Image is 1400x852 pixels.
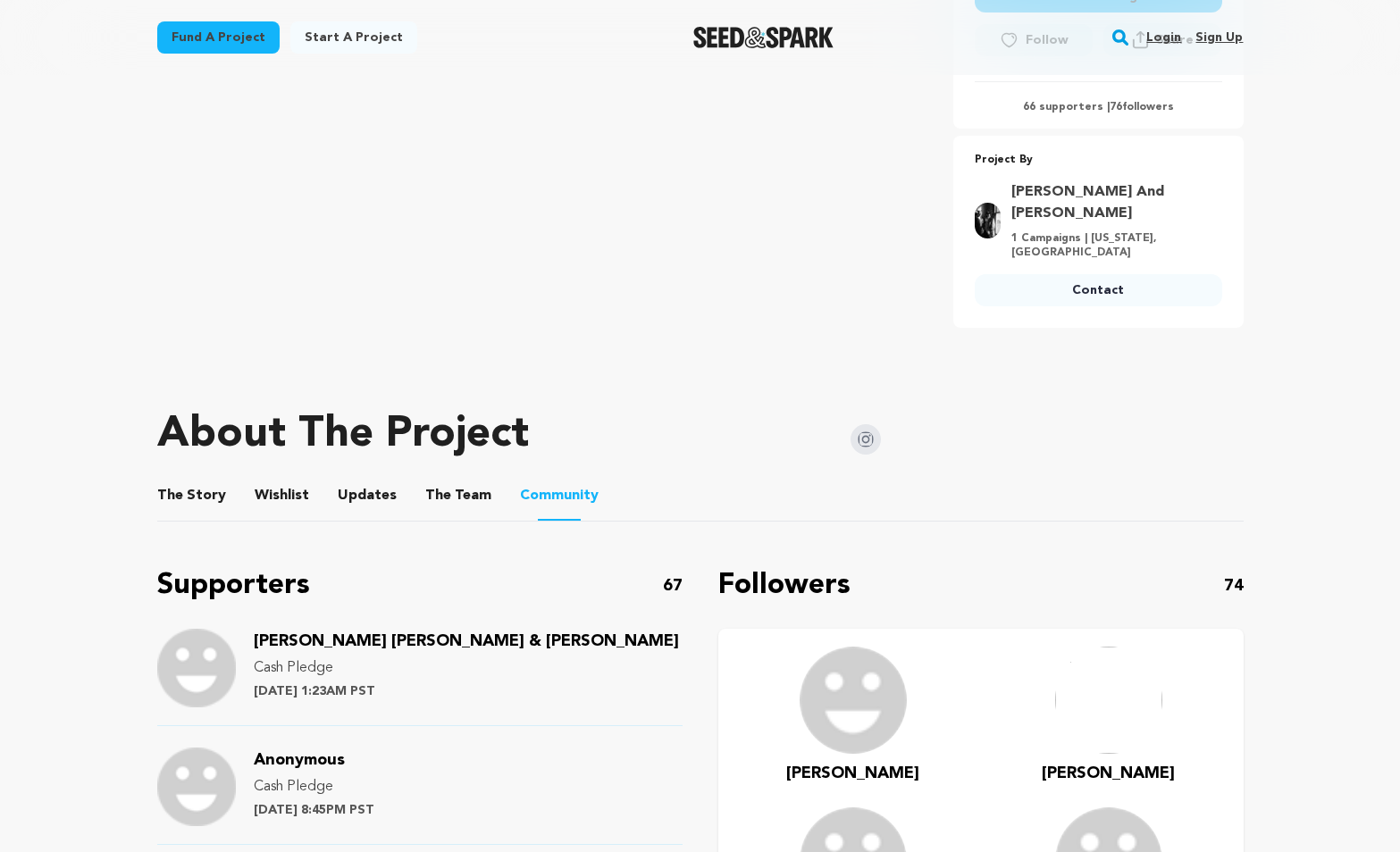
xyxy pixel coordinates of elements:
[851,424,881,455] img: Seed&Spark Instagram Icon
[975,100,1222,114] p: 66 supporters | followers
[254,752,345,768] span: Anonymous
[157,21,280,54] a: Fund a project
[718,564,851,607] p: Followers
[157,485,226,506] span: Story
[693,27,834,48] a: Seed&Spark Homepage
[1042,765,1175,781] span: [PERSON_NAME]
[786,761,919,786] a: [PERSON_NAME]
[1224,573,1244,598] p: 74
[157,629,236,707] img: Support Image
[1055,647,1162,754] img: ACg8ocLKfOmkK3DxU-NunrUR1SIVDZ-N4Y-T_vHCh5y178Ont3EvloAVng=s96-c
[425,485,451,506] span: The
[255,485,309,506] span: Wishlist
[800,647,907,754] img: user.png
[663,573,683,598] p: 67
[693,27,834,48] img: Seed&Spark Logo Dark Mode
[1110,102,1122,113] span: 76
[786,765,919,781] span: [PERSON_NAME]
[254,657,679,679] p: Cash Pledge
[520,485,599,506] span: Community
[254,633,679,649] span: [PERSON_NAME] [PERSON_NAME] & [PERSON_NAME]
[975,203,1001,238] img: bc96af7bd9de8203.jpg
[290,21,417,54] a: Start a project
[157,564,310,607] p: Supporters
[1195,23,1243,52] a: Sign up
[254,801,374,819] p: [DATE] 8:45PM PST
[157,748,236,826] img: Support Image
[254,754,345,768] a: Anonymous
[254,635,679,649] a: [PERSON_NAME] [PERSON_NAME] & [PERSON_NAME]
[975,274,1222,306] a: Contact
[254,776,374,798] p: Cash Pledge
[1146,23,1181,52] a: Login
[1011,181,1211,224] a: Goto Megan Trufant Tillman And Kimiko Matsuda-Lawrence profile
[157,413,529,456] h1: About The Project
[157,485,183,506] span: The
[425,485,491,506] span: Team
[975,150,1222,171] p: Project By
[1042,761,1175,786] a: [PERSON_NAME]
[338,485,397,506] span: Updates
[254,682,679,700] p: [DATE] 1:23AM PST
[1011,231,1211,260] p: 1 Campaigns | [US_STATE], [GEOGRAPHIC_DATA]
